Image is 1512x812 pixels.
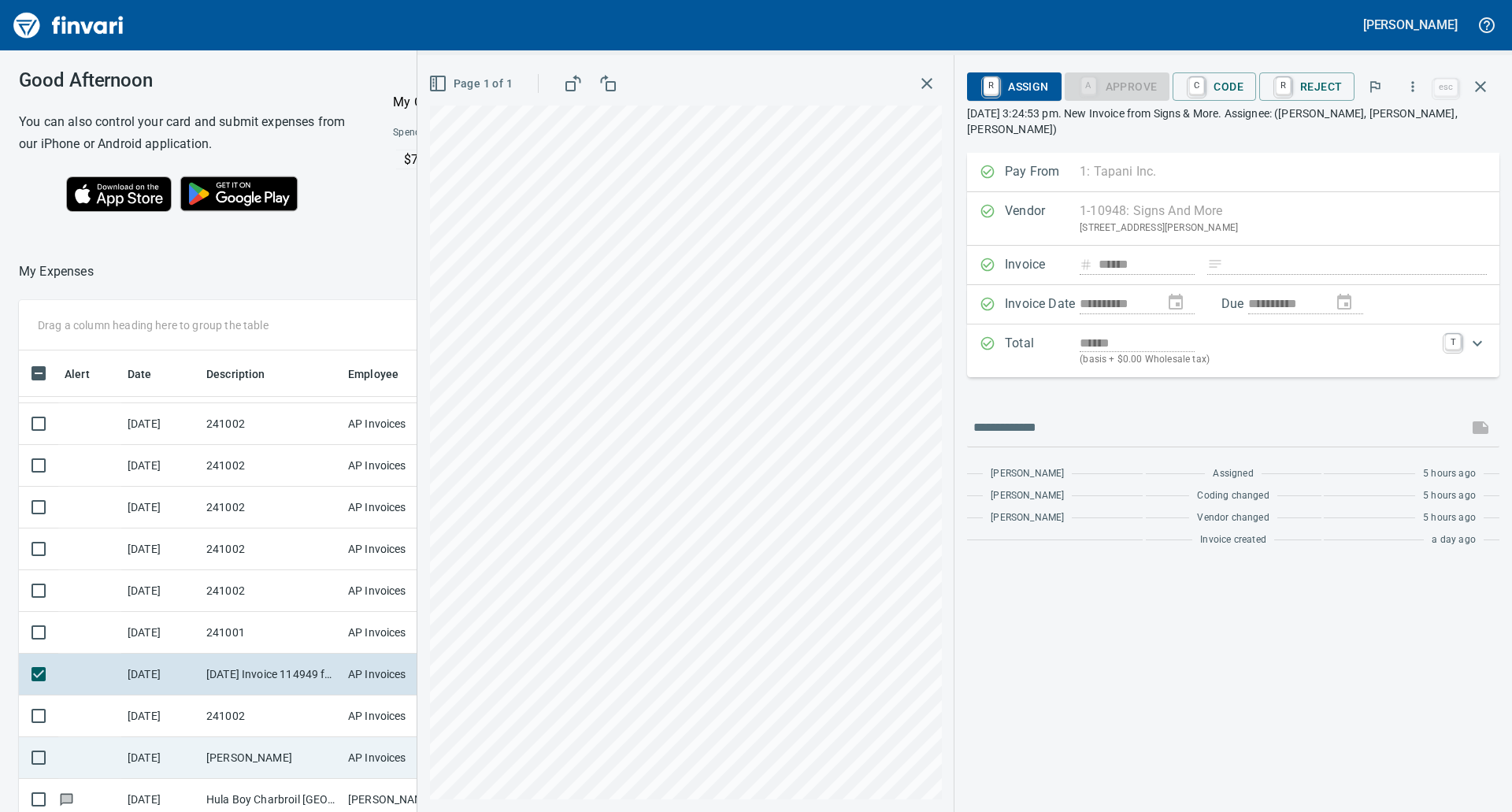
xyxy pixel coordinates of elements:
span: This records your message into the invoice and notifies anyone mentioned [1462,409,1499,447]
td: 241002 [200,695,342,737]
td: 241002 [200,403,342,445]
td: [DATE] [121,695,200,737]
td: 241002 [200,570,342,612]
td: 241001 [200,612,342,654]
span: Assign [980,73,1048,100]
p: $779 left this month [404,150,723,169]
span: Reject [1272,73,1342,100]
span: 5 hours ago [1423,488,1476,504]
span: [PERSON_NAME] [991,488,1064,504]
span: 5 hours ago [1423,510,1476,526]
button: More [1395,69,1430,104]
td: [DATE] [121,445,200,487]
p: My Expenses [19,262,94,281]
p: [DATE] 3:24:53 pm. New Invoice from Signs & More. Assignee: ([PERSON_NAME], [PERSON_NAME], [PERSO... [967,106,1499,137]
span: Coding changed [1197,488,1269,504]
span: a day ago [1432,532,1476,548]
td: AP Invoices [342,570,460,612]
td: [DATE] [121,403,200,445]
a: R [1276,77,1291,95]
span: Employee [348,365,419,384]
td: [DATE] [121,487,200,528]
span: Code [1185,73,1243,100]
button: RReject [1259,72,1354,101]
img: Download on the App Store [66,176,172,212]
span: Assigned [1213,466,1253,482]
a: esc [1434,79,1458,96]
p: Online and foreign allowed [380,169,724,185]
div: Expand [967,324,1499,377]
a: R [984,77,999,95]
span: Invoice created [1200,532,1266,548]
button: Page 1 of 1 [425,69,519,98]
td: [DATE] [121,570,200,612]
td: [DATE] Invoice 114949 from Signs And More (1-10948) [200,654,342,695]
td: [DATE] [121,612,200,654]
h5: [PERSON_NAME] [1363,17,1458,33]
td: AP Invoices [342,612,460,654]
td: AP Invoices [342,654,460,695]
span: Alert [65,365,110,384]
td: [PERSON_NAME] [200,737,342,779]
button: RAssign [967,72,1061,101]
td: [DATE] [121,528,200,570]
span: [PERSON_NAME] [991,510,1064,526]
p: Total [1005,334,1080,368]
td: AP Invoices [342,403,460,445]
span: Date [128,365,172,384]
span: Alert [65,365,90,384]
td: AP Invoices [342,487,460,528]
span: Description [206,365,286,384]
span: Description [206,365,265,384]
p: (basis + $0.00 Wholesale tax) [1080,352,1436,368]
a: C [1189,77,1204,95]
td: 241002 [200,528,342,570]
div: Coding Required [1065,79,1170,92]
td: AP Invoices [342,737,460,779]
span: [PERSON_NAME] [991,466,1064,482]
button: [PERSON_NAME] [1359,13,1462,37]
span: 5 hours ago [1423,466,1476,482]
span: Page 1 of 1 [432,74,513,94]
span: Vendor changed [1197,510,1269,526]
a: T [1445,334,1461,350]
td: [DATE] [121,654,200,695]
button: Flag [1358,69,1392,104]
nav: breadcrumb [19,262,94,281]
td: 241002 [200,487,342,528]
img: Finvari [9,6,128,44]
p: Drag a column heading here to group the table [38,317,269,333]
td: [DATE] [121,737,200,779]
button: CCode [1173,72,1256,101]
span: Employee [348,365,398,384]
td: AP Invoices [342,528,460,570]
span: Spend Limits [393,125,586,141]
span: Date [128,365,152,384]
td: 241002 [200,445,342,487]
h3: Good Afternoon [19,69,354,91]
span: Has messages [58,794,75,804]
p: My Card (···7301) [393,93,511,112]
td: AP Invoices [342,445,460,487]
h6: You can also control your card and submit expenses from our iPhone or Android application. [19,111,354,155]
td: AP Invoices [342,695,460,737]
span: Close invoice [1430,68,1499,106]
img: Get it on Google Play [172,168,307,220]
